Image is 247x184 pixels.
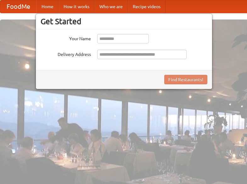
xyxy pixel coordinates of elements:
[0,0,36,13] a: FoodMe
[94,0,128,13] a: Who we are
[41,34,91,42] label: Your Name
[41,17,207,26] h3: Get Started
[36,0,59,13] a: Home
[164,75,207,84] button: Find Restaurants!
[59,0,94,13] a: How it works
[41,50,91,58] label: Delivery Address
[128,0,166,13] a: Recipe videos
